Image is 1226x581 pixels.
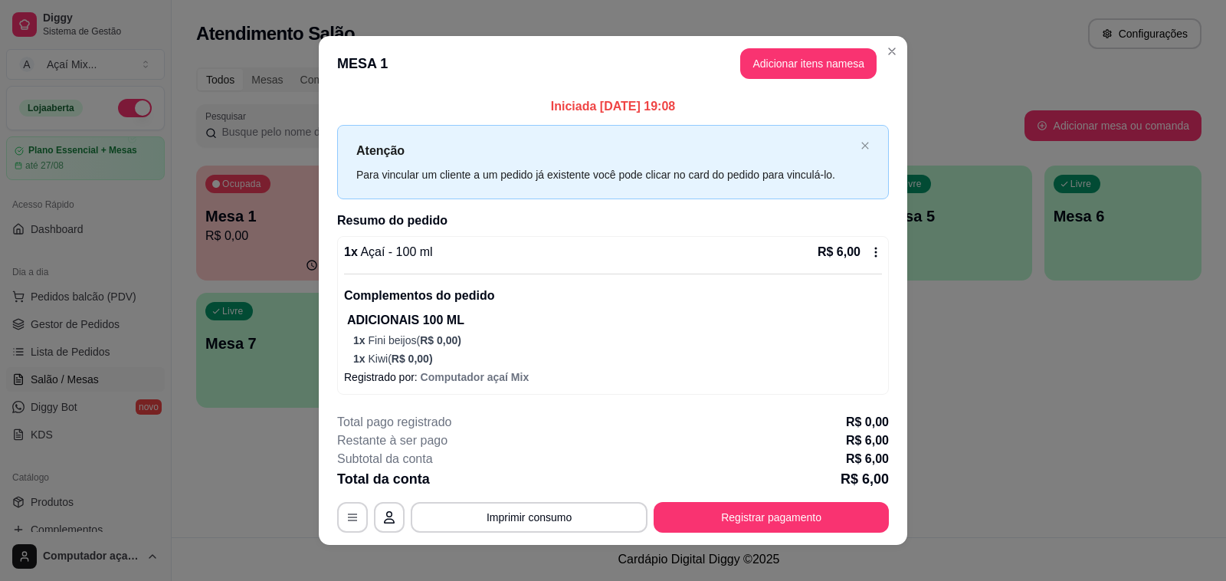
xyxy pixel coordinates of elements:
[356,166,854,183] div: Para vincular um cliente a um pedido já existente você pode clicar no card do pedido para vinculá...
[411,502,647,533] button: Imprimir consumo
[392,353,433,365] span: R$ 0,00 )
[654,502,889,533] button: Registrar pagamento
[337,413,451,432] p: Total pago registrado
[740,48,877,79] button: Adicionar itens namesa
[841,468,889,490] p: R$ 6,00
[880,39,904,64] button: Close
[337,432,447,450] p: Restante à ser pago
[344,287,882,305] p: Complementos do pedido
[337,468,430,490] p: Total da conta
[846,432,889,450] p: R$ 6,00
[344,369,882,385] p: Registrado por:
[860,141,870,151] button: close
[420,334,461,346] span: R$ 0,00 )
[337,212,889,230] h2: Resumo do pedido
[421,371,529,383] span: Computador açaí Mix
[353,353,368,365] span: 1 x
[860,141,870,150] span: close
[353,333,882,348] p: Fini beijos (
[356,141,854,160] p: Atenção
[846,413,889,432] p: R$ 0,00
[337,450,433,468] p: Subtotal da conta
[353,334,368,346] span: 1 x
[337,97,889,116] p: Iniciada [DATE] 19:08
[319,36,907,91] header: MESA 1
[846,450,889,468] p: R$ 6,00
[344,243,433,261] p: 1 x
[347,311,882,330] p: ADICIONAIS 100 ML
[818,243,860,261] p: R$ 6,00
[358,245,433,258] span: Açaí - 100 ml
[353,351,882,366] p: Kiwi (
